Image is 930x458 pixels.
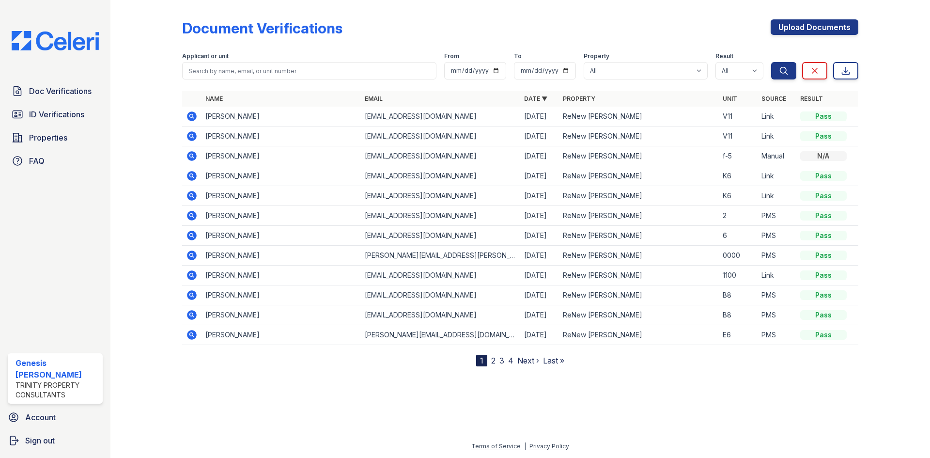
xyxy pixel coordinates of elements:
[524,442,526,450] div: |
[559,226,718,246] td: ReNew [PERSON_NAME]
[8,128,103,147] a: Properties
[758,166,796,186] td: Link
[800,95,823,102] a: Result
[201,246,361,266] td: [PERSON_NAME]
[8,151,103,171] a: FAQ
[719,325,758,345] td: E6
[520,305,559,325] td: [DATE]
[361,146,520,166] td: [EMAIL_ADDRESS][DOMAIN_NAME]
[559,266,718,285] td: ReNew [PERSON_NAME]
[471,442,521,450] a: Terms of Service
[800,270,847,280] div: Pass
[761,95,786,102] a: Source
[758,266,796,285] td: Link
[758,226,796,246] td: PMS
[365,95,383,102] a: Email
[8,81,103,101] a: Doc Verifications
[800,251,847,260] div: Pass
[758,146,796,166] td: Manual
[4,431,107,450] a: Sign out
[800,310,847,320] div: Pass
[514,52,522,60] label: To
[800,231,847,240] div: Pass
[584,52,609,60] label: Property
[476,355,487,366] div: 1
[559,206,718,226] td: ReNew [PERSON_NAME]
[361,305,520,325] td: [EMAIL_ADDRESS][DOMAIN_NAME]
[520,107,559,126] td: [DATE]
[29,132,67,143] span: Properties
[719,285,758,305] td: B8
[719,126,758,146] td: V11
[719,166,758,186] td: K6
[559,246,718,266] td: ReNew [PERSON_NAME]
[29,85,92,97] span: Doc Verifications
[361,107,520,126] td: [EMAIL_ADDRESS][DOMAIN_NAME]
[719,186,758,206] td: K6
[444,52,459,60] label: From
[559,285,718,305] td: ReNew [PERSON_NAME]
[201,325,361,345] td: [PERSON_NAME]
[4,408,107,427] a: Account
[491,356,496,365] a: 2
[201,285,361,305] td: [PERSON_NAME]
[559,186,718,206] td: ReNew [PERSON_NAME]
[520,285,559,305] td: [DATE]
[715,52,733,60] label: Result
[563,95,595,102] a: Property
[520,206,559,226] td: [DATE]
[559,146,718,166] td: ReNew [PERSON_NAME]
[800,171,847,181] div: Pass
[800,151,847,161] div: N/A
[758,325,796,345] td: PMS
[182,52,229,60] label: Applicant or unit
[758,126,796,146] td: Link
[25,411,56,423] span: Account
[29,155,45,167] span: FAQ
[508,356,513,365] a: 4
[201,206,361,226] td: [PERSON_NAME]
[758,246,796,266] td: PMS
[361,226,520,246] td: [EMAIL_ADDRESS][DOMAIN_NAME]
[361,285,520,305] td: [EMAIL_ADDRESS][DOMAIN_NAME]
[520,166,559,186] td: [DATE]
[499,356,504,365] a: 3
[520,226,559,246] td: [DATE]
[719,246,758,266] td: 0000
[719,266,758,285] td: 1100
[201,186,361,206] td: [PERSON_NAME]
[517,356,539,365] a: Next ›
[800,330,847,340] div: Pass
[771,19,858,35] a: Upload Documents
[559,166,718,186] td: ReNew [PERSON_NAME]
[361,186,520,206] td: [EMAIL_ADDRESS][DOMAIN_NAME]
[182,62,436,79] input: Search by name, email, or unit number
[524,95,547,102] a: Date ▼
[719,107,758,126] td: V11
[559,325,718,345] td: ReNew [PERSON_NAME]
[800,191,847,201] div: Pass
[520,266,559,285] td: [DATE]
[201,107,361,126] td: [PERSON_NAME]
[520,146,559,166] td: [DATE]
[559,305,718,325] td: ReNew [PERSON_NAME]
[201,266,361,285] td: [PERSON_NAME]
[758,107,796,126] td: Link
[758,206,796,226] td: PMS
[719,305,758,325] td: B8
[758,305,796,325] td: PMS
[543,356,564,365] a: Last »
[361,246,520,266] td: [PERSON_NAME][EMAIL_ADDRESS][PERSON_NAME][DOMAIN_NAME]
[758,285,796,305] td: PMS
[8,105,103,124] a: ID Verifications
[25,435,55,446] span: Sign out
[520,246,559,266] td: [DATE]
[559,126,718,146] td: ReNew [PERSON_NAME]
[201,126,361,146] td: [PERSON_NAME]
[361,266,520,285] td: [EMAIL_ADDRESS][DOMAIN_NAME]
[201,226,361,246] td: [PERSON_NAME]
[520,126,559,146] td: [DATE]
[800,211,847,221] div: Pass
[182,19,342,37] div: Document Verifications
[361,126,520,146] td: [EMAIL_ADDRESS][DOMAIN_NAME]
